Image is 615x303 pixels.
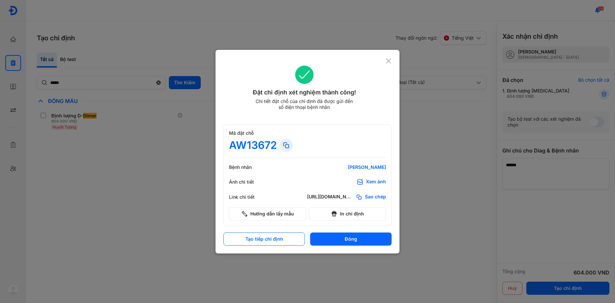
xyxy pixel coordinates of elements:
[229,194,268,200] div: Link chi tiết
[253,98,356,110] div: Chi tiết đặt chỗ của chỉ định đã được gửi đến số điện thoại bệnh nhân
[223,88,385,97] div: Đặt chỉ định xét nghiệm thành công!
[310,232,392,246] button: Đóng
[229,130,386,136] div: Mã đặt chỗ
[229,139,277,152] div: AW13672
[229,179,268,185] div: Ảnh chi tiết
[223,232,305,246] button: Tạo tiếp chỉ định
[309,207,386,220] button: In chỉ định
[365,194,386,200] span: Sao chép
[229,207,306,220] button: Hướng dẫn lấy mẫu
[307,194,353,200] div: [URL][DOMAIN_NAME]
[229,164,268,170] div: Bệnh nhân
[307,164,386,170] div: [PERSON_NAME]
[366,179,386,185] div: Xem ảnh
